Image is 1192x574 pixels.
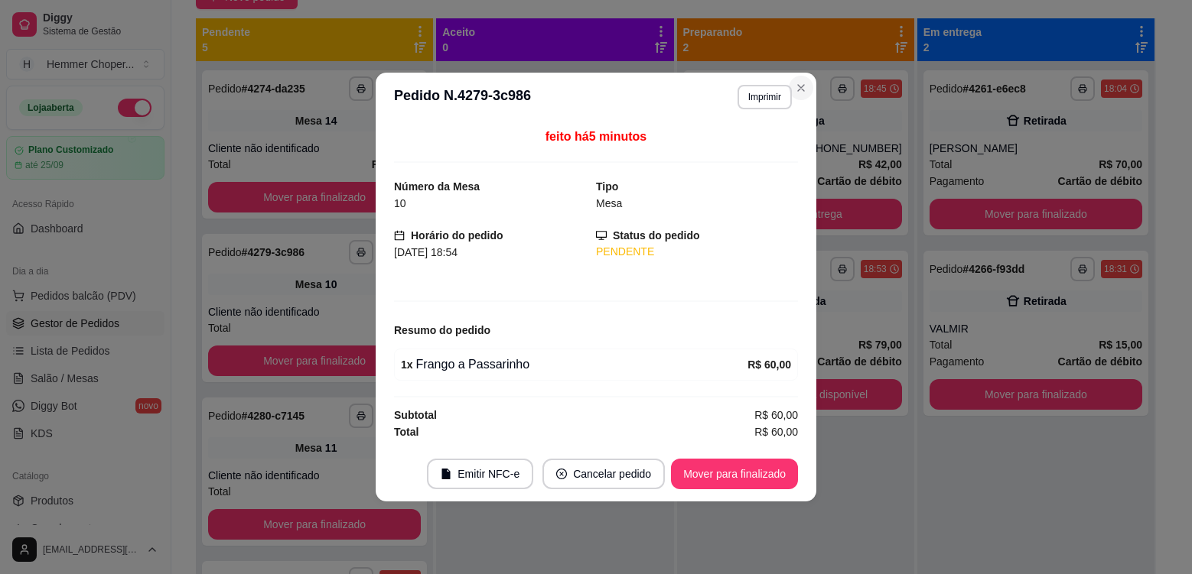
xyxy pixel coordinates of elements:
strong: R$ 60,00 [747,358,791,371]
span: [DATE] 18:54 [394,246,458,258]
span: R$ 60,00 [754,407,798,423]
span: 10 [394,197,406,209]
div: PENDENTE [596,244,798,260]
button: Imprimir [738,85,792,109]
div: Frango a Passarinho [401,355,747,374]
span: Mesa [596,197,622,209]
h3: Pedido N. 4279-3c986 [394,85,531,109]
span: R$ 60,00 [754,423,798,440]
strong: Total [394,426,419,438]
strong: Tipo [596,180,618,193]
span: close-circle [556,469,567,479]
span: calendar [394,230,405,241]
strong: Resumo do pedido [394,324,490,336]
strong: Subtotal [394,409,437,421]
button: fileEmitir NFC-e [427,459,533,489]
strong: Status do pedido [613,229,700,242]
button: close-circleCancelar pedido [542,459,665,489]
span: feito há 5 minutos [546,130,646,143]
button: Mover para finalizado [671,459,798,489]
strong: Número da Mesa [394,180,480,193]
span: desktop [596,230,607,241]
button: Close [789,76,813,100]
strong: Horário do pedido [411,229,503,242]
strong: 1 x [401,358,413,371]
span: file [441,469,451,479]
